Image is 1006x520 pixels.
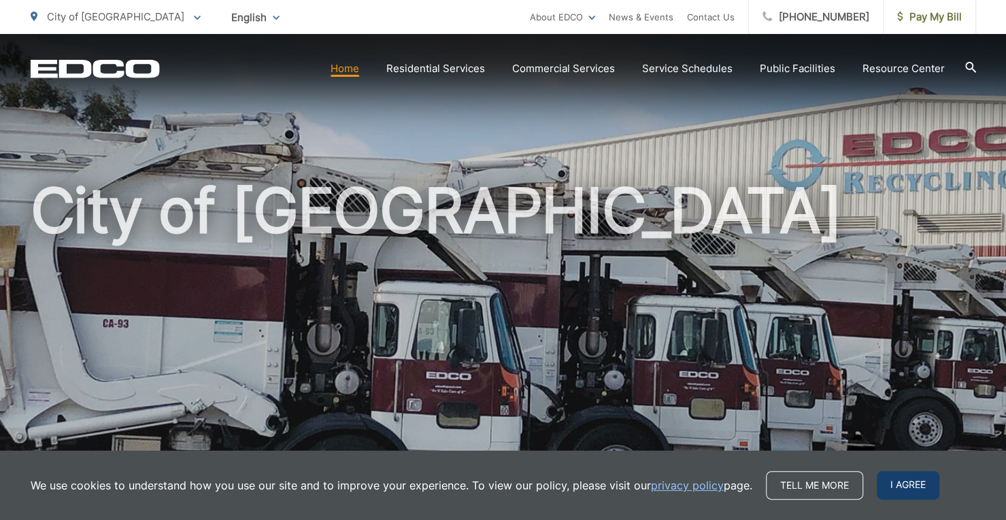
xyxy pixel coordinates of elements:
[609,9,673,25] a: News & Events
[897,9,962,25] span: Pay My Bill
[766,471,863,500] a: Tell me more
[530,9,595,25] a: About EDCO
[687,9,735,25] a: Contact Us
[760,60,835,77] a: Public Facilities
[877,471,939,500] span: I agree
[862,60,945,77] a: Resource Center
[47,10,184,23] span: City of [GEOGRAPHIC_DATA]
[642,60,733,77] a: Service Schedules
[386,60,485,77] a: Residential Services
[31,477,752,493] p: We use cookies to understand how you use our site and to improve your experience. To view our pol...
[651,477,724,493] a: privacy policy
[31,59,160,78] a: EDCD logo. Return to the homepage.
[221,5,290,29] span: English
[512,60,615,77] a: Commercial Services
[331,60,359,77] a: Home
